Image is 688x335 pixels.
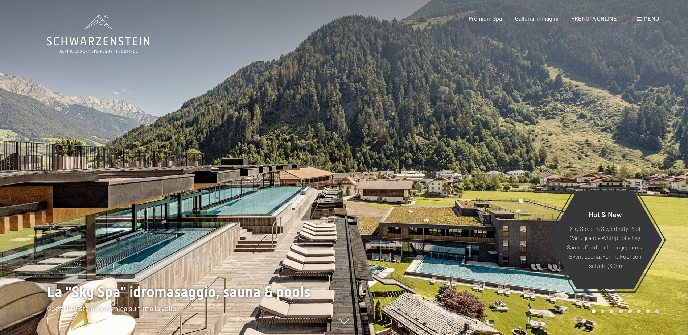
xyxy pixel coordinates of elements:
div: Carousel Page 1 (Current Slide) [592,309,596,313]
a: Hot & New Sky Spa con Sky infinity Pool 23m, grande Whirlpool e Sky Sauna, Outdoor Lounge, nuova ... [548,190,663,290]
div: Carousel Page 8 [655,309,659,313]
span: Menu [644,15,659,22]
div: Carousel Page 5 [628,309,632,313]
p: Sky Spa con Sky infinity Pool 23m, grande Whirlpool e Sky Sauna, Outdoor Lounge, nuova Event saun... [566,224,644,270]
div: Carousel Page 2 [601,309,605,313]
a: PRENOTA ONLINE [571,15,617,22]
div: Carousel Page 3 [610,309,614,313]
a: Galleria immagini [515,15,559,22]
div: Carousel Page 7 [646,309,650,313]
span: Hot & New [589,210,622,218]
div: Carousel Pagination [589,309,659,313]
a: Premium Spa [469,15,502,22]
div: Carousel Page 6 [637,309,641,313]
div: Carousel Page 4 [619,309,623,313]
